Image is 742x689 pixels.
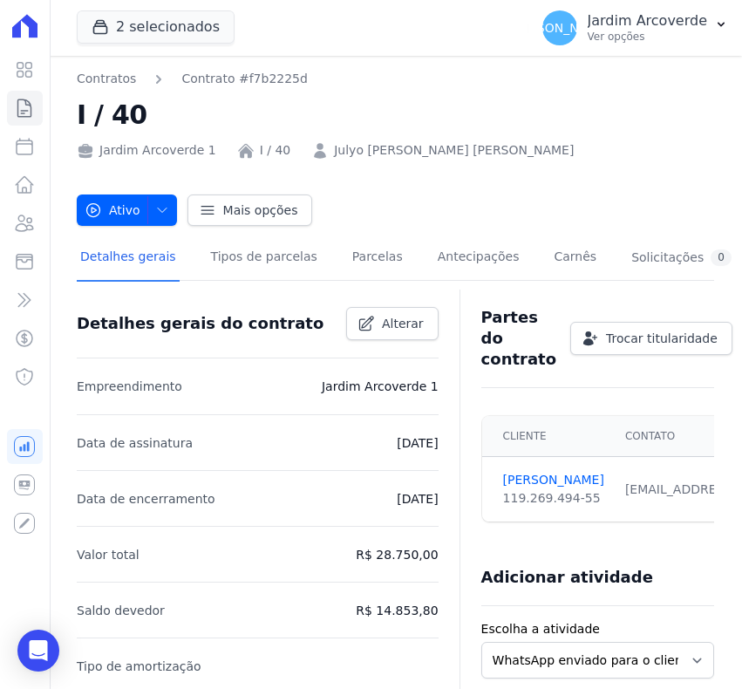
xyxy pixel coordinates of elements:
nav: Breadcrumb [77,70,308,88]
a: Mais opções [187,194,313,226]
p: Jardim Arcoverde [588,12,707,30]
a: Solicitações0 [628,235,735,282]
a: Carnês [550,235,600,282]
p: Valor total [77,544,140,565]
a: Detalhes gerais [77,235,180,282]
span: Ativo [85,194,140,226]
p: Saldo devedor [77,600,165,621]
a: Contratos [77,70,136,88]
a: Antecipações [434,235,523,282]
a: Contrato #f7b2225d [181,70,308,88]
a: [PERSON_NAME] [503,471,604,489]
button: 2 selecionados [77,10,235,44]
p: Tipo de amortização [77,656,201,677]
th: Cliente [482,416,615,457]
span: Mais opções [223,201,298,219]
button: [PERSON_NAME] Jardim Arcoverde Ver opções [528,3,742,52]
h3: Partes do contrato [481,307,556,370]
span: [PERSON_NAME] [508,22,609,34]
span: Trocar titularidade [606,330,718,347]
p: Ver opções [588,30,707,44]
p: R$ 14.853,80 [356,600,438,621]
a: Parcelas [349,235,406,282]
nav: Breadcrumb [77,70,714,88]
p: Data de assinatura [77,433,193,454]
p: [DATE] [397,433,438,454]
p: [DATE] [397,488,438,509]
h3: Adicionar atividade [481,567,653,588]
h2: I / 40 [77,95,714,134]
div: Jardim Arcoverde 1 [77,141,216,160]
label: Escolha a atividade [481,620,714,638]
p: Empreendimento [77,376,182,397]
span: Alterar [382,315,424,332]
a: I / 40 [260,141,291,160]
a: Julyo [PERSON_NAME] [PERSON_NAME] [334,141,574,160]
p: Data de encerramento [77,488,215,509]
p: Jardim Arcoverde 1 [322,376,439,397]
div: 0 [711,249,732,266]
a: Alterar [346,307,439,340]
button: Ativo [77,194,177,226]
p: R$ 28.750,00 [356,544,438,565]
a: Trocar titularidade [570,322,732,355]
div: Open Intercom Messenger [17,630,59,672]
div: 119.269.494-55 [503,489,604,508]
a: Tipos de parcelas [208,235,321,282]
h3: Detalhes gerais do contrato [77,313,323,334]
div: Solicitações [631,249,732,266]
